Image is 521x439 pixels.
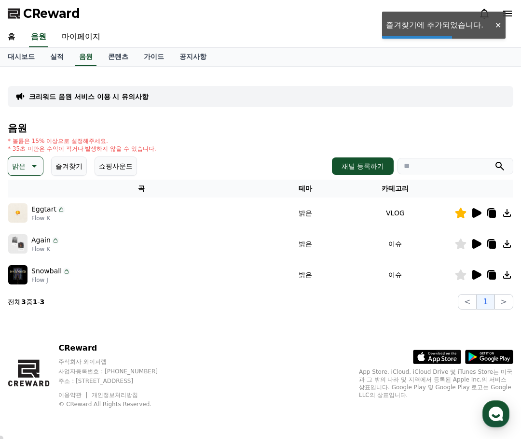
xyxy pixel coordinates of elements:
p: * 볼륨은 15% 이상으로 설정해주세요. [8,137,156,145]
p: Flow K [31,245,59,253]
p: Flow J [31,276,70,284]
th: 곡 [8,180,275,198]
button: 1 [477,294,494,310]
td: 이슈 [336,259,454,290]
a: 마이페이지 [54,27,108,47]
td: 밝은 [275,228,336,259]
p: Eggtart [31,204,56,214]
p: 사업자등록번호 : [PHONE_NUMBER] [58,368,176,375]
a: 실적 [42,48,71,66]
a: 공지사항 [172,48,214,66]
img: music [8,234,27,254]
a: 홈 [3,306,64,330]
td: 밝은 [275,198,336,228]
h4: 음원 [8,123,513,133]
a: 음원 [75,48,96,66]
button: > [494,294,513,310]
button: 즐겨찾기 [51,156,87,176]
img: music [8,203,27,223]
p: 전체 중 - [8,297,44,307]
p: Again [31,235,51,245]
img: music [8,265,27,284]
button: < [458,294,477,310]
span: 홈 [30,321,36,328]
a: 크리워드 음원 서비스 이용 시 유의사항 [29,92,149,101]
p: * 35초 미만은 수익이 적거나 발생하지 않을 수 있습니다. [8,145,156,153]
a: 가이드 [136,48,172,66]
a: 개인정보처리방침 [92,392,138,398]
button: 밝은 [8,156,43,176]
strong: 3 [21,298,26,306]
a: CReward [8,6,80,21]
a: 음원 [29,27,48,47]
strong: 3 [40,298,45,306]
th: 테마 [275,180,336,198]
button: 쇼핑사운드 [95,156,137,176]
p: App Store, iCloud, iCloud Drive 및 iTunes Store는 미국과 그 밖의 나라 및 지역에서 등록된 Apple Inc.의 서비스 상표입니다. Goo... [359,368,513,399]
p: © CReward All Rights Reserved. [58,400,176,408]
td: 이슈 [336,228,454,259]
span: CReward [23,6,80,21]
p: CReward [58,342,176,354]
td: 밝은 [275,259,336,290]
span: 설정 [149,321,161,328]
a: 설정 [124,306,185,330]
a: 콘텐츠 [100,48,136,66]
strong: 1 [33,298,38,306]
span: 대화 [88,321,100,329]
p: 주소 : [STREET_ADDRESS] [58,377,176,385]
button: 채널 등록하기 [332,157,394,175]
p: 주식회사 와이피랩 [58,358,176,366]
a: 대화 [64,306,124,330]
th: 카테고리 [336,180,454,198]
p: 밝은 [12,159,26,173]
p: Snowball [31,266,62,276]
td: VLOG [336,198,454,228]
a: 이용약관 [58,392,89,398]
p: Flow K [31,214,65,222]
